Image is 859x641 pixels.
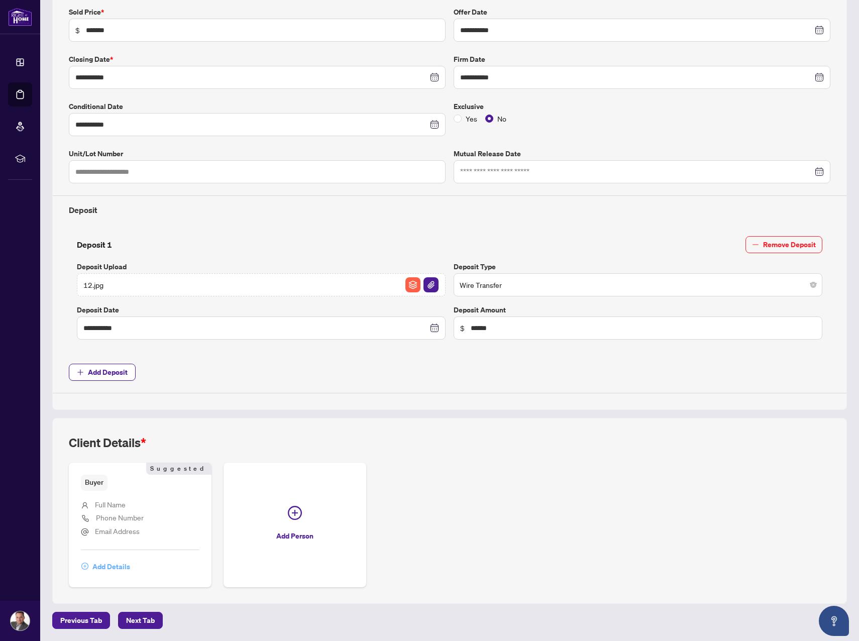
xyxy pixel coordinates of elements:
span: close-circle [810,282,816,288]
button: Next Tab [118,612,163,629]
span: Email Address [95,526,140,536]
span: Full Name [95,500,126,509]
label: Exclusive [454,101,830,112]
label: Mutual Release Date [454,148,830,159]
button: Open asap [819,606,849,636]
span: plus-circle [288,506,302,520]
label: Firm Date [454,54,830,65]
label: Deposit Amount [454,304,822,315]
button: Previous Tab [52,612,110,629]
button: Add Deposit [69,364,136,381]
span: Add Person [276,528,313,544]
label: Deposit Type [454,261,822,272]
span: Add Details [92,559,130,575]
button: Remove Deposit [745,236,822,253]
button: File Attachement [423,277,439,293]
span: No [493,113,510,124]
label: Unit/Lot Number [69,148,446,159]
img: File Attachement [423,277,439,292]
span: Previous Tab [60,612,102,628]
span: Next Tab [126,612,155,628]
label: Offer Date [454,7,830,18]
button: File Archive [405,277,421,293]
span: $ [460,323,465,334]
button: Add Details [81,558,131,575]
span: plus-circle [81,563,88,570]
span: plus [77,369,84,376]
h4: Deposit [69,204,830,216]
label: Sold Price [69,7,446,18]
span: Yes [462,113,481,124]
h4: Deposit 1 [77,239,112,251]
h2: Client Details [69,435,146,451]
img: logo [8,8,32,26]
span: Remove Deposit [763,237,816,253]
span: Phone Number [96,513,144,522]
img: Profile Icon [11,611,30,630]
span: Add Deposit [88,364,128,380]
label: Conditional Date [69,101,446,112]
button: Add Person [224,463,366,587]
img: File Archive [405,277,420,292]
span: $ [75,25,80,36]
label: Closing Date [69,54,446,65]
span: Wire Transfer [460,275,816,294]
label: Deposit Upload [77,261,446,272]
span: Buyer [81,475,108,490]
span: Suggested [146,463,211,475]
span: 12.jpgFile ArchiveFile Attachement [77,273,446,296]
span: 12.jpg [83,279,103,290]
span: minus [752,241,759,248]
label: Deposit Date [77,304,446,315]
